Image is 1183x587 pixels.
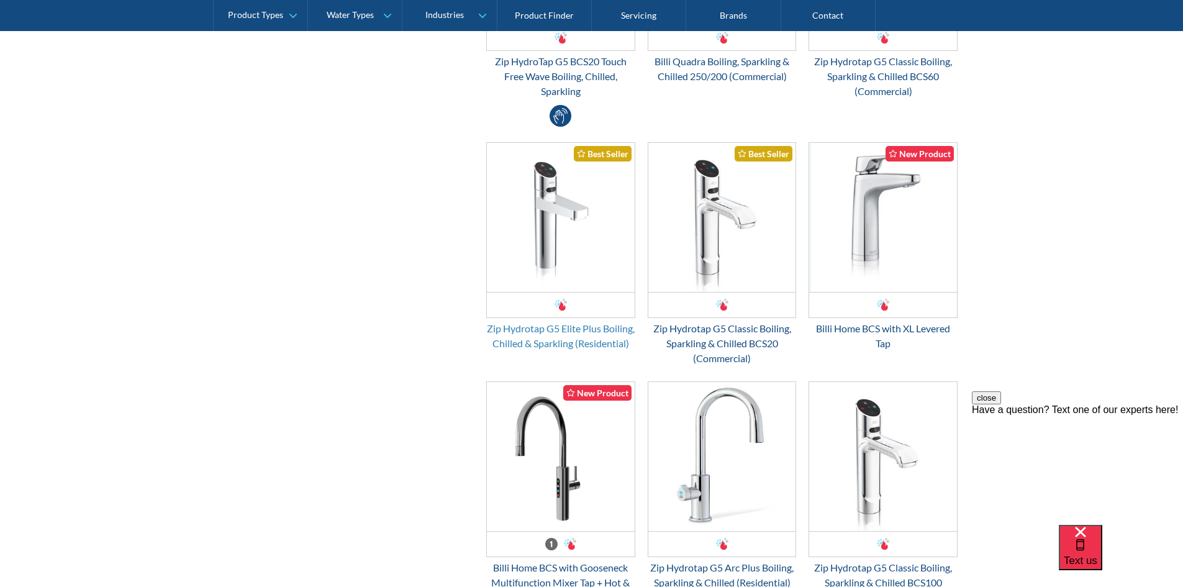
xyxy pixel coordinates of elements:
div: Billi Quadra Boiling, Sparkling & Chilled 250/200 (Commercial) [648,54,797,84]
div: Zip HydroTap G5 BCS20 Touch Free Wave Boiling, Chilled, Sparkling [486,54,635,99]
a: Zip Hydrotap G5 Elite Plus Boiling, Chilled & Sparkling (Residential)Best SellerZip Hydrotap G5 E... [486,142,635,351]
img: Zip Hydrotap G5 Classic Boiling, Sparkling & Chilled BCS20 (Commercial) [648,143,796,292]
div: Billi Home BCS with XL Levered Tap [809,321,958,351]
iframe: podium webchat widget bubble [1059,525,1183,587]
a: Zip Hydrotap G5 Classic Boiling, Sparkling & Chilled BCS20 (Commercial)Best SellerZip Hydrotap G5... [648,142,797,366]
div: Water Types [327,10,374,20]
div: Product Types [228,10,283,20]
img: Zip Hydrotap G5 Classic Boiling, Sparkling & Chilled BCS100 (Commercial) [809,382,957,531]
div: New Product [886,146,954,162]
img: Zip Hydrotap G5 Elite Plus Boiling, Chilled & Sparkling (Residential) [487,143,635,292]
div: Industries [425,10,464,20]
div: Zip Hydrotap G5 Classic Boiling, Sparkling & Chilled BCS20 (Commercial) [648,321,797,366]
img: Billi Home BCS with Gooseneck Multifunction Mixer Tap + Hot & Cold Mains (Residential) [487,382,635,531]
a: Billi Home BCS with XL Levered TapNew ProductBilli Home BCS with XL Levered Tap [809,142,958,351]
div: New Product [563,385,632,401]
div: Zip Hydrotap G5 Classic Boiling, Sparkling & Chilled BCS60 (Commercial) [809,54,958,99]
div: Best Seller [735,146,792,162]
div: Zip Hydrotap G5 Elite Plus Boiling, Chilled & Sparkling (Residential) [486,321,635,351]
img: Billi Home BCS with XL Levered Tap [809,143,957,292]
img: Zip Hydrotap G5 Arc Plus Boiling, Sparkling & Chilled (Residential) [648,382,796,531]
iframe: podium webchat widget prompt [972,391,1183,540]
div: Best Seller [574,146,632,162]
